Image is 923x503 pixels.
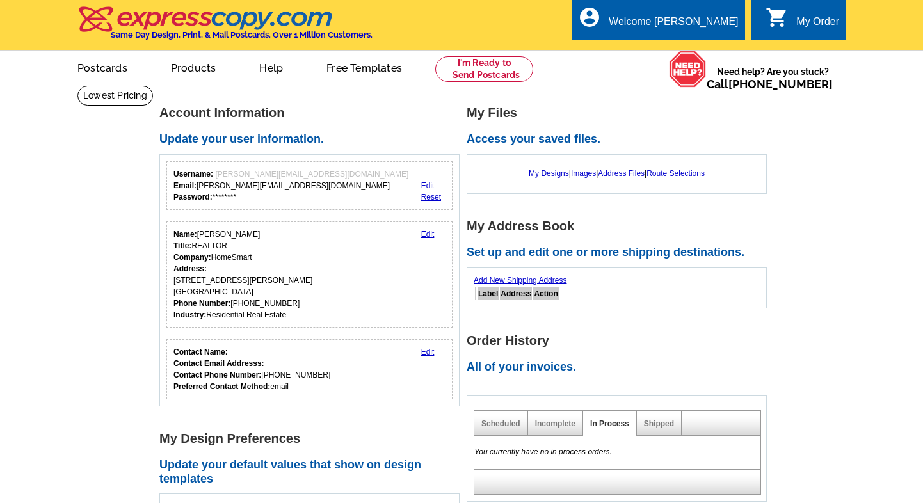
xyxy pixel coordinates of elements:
[609,16,738,34] div: Welcome [PERSON_NAME]
[159,132,467,147] h2: Update your user information.
[421,193,441,202] a: Reset
[766,14,839,30] a: shopping_cart My Order
[571,169,596,178] a: Images
[173,310,206,319] strong: Industry:
[467,246,774,260] h2: Set up and edit one or more shipping destinations.
[159,432,467,445] h1: My Design Preferences
[173,241,191,250] strong: Title:
[173,181,197,190] strong: Email:
[669,51,707,88] img: help
[173,168,408,203] div: [PERSON_NAME][EMAIL_ADDRESS][DOMAIN_NAME] ********
[57,52,148,82] a: Postcards
[578,6,601,29] i: account_circle
[467,132,774,147] h2: Access your saved files.
[173,299,230,308] strong: Phone Number:
[173,371,261,379] strong: Contact Phone Number:
[173,230,197,239] strong: Name:
[306,52,422,82] a: Free Templates
[467,334,774,347] h1: Order History
[173,170,213,179] strong: Username:
[646,169,705,178] a: Route Selections
[478,287,499,300] th: Label
[173,253,211,262] strong: Company:
[173,359,264,368] strong: Contact Email Addresss:
[215,170,408,179] span: [PERSON_NAME][EMAIL_ADDRESS][DOMAIN_NAME]
[77,15,373,40] a: Same Day Design, Print, & Mail Postcards. Over 1 Million Customers.
[766,6,789,29] i: shopping_cart
[173,193,213,202] strong: Password:
[173,346,330,392] div: [PHONE_NUMBER] email
[467,106,774,120] h1: My Files
[644,419,674,428] a: Shipped
[166,161,453,210] div: Your login information.
[707,65,839,91] span: Need help? Are you stuck?
[159,106,467,120] h1: Account Information
[533,287,558,300] th: Action
[173,264,207,273] strong: Address:
[500,287,532,300] th: Address
[481,419,520,428] a: Scheduled
[421,181,435,190] a: Edit
[421,230,435,239] a: Edit
[166,221,453,328] div: Your personal details.
[474,276,566,285] a: Add New Shipping Address
[467,220,774,233] h1: My Address Book
[150,52,237,82] a: Products
[166,339,453,399] div: Who should we contact regarding order issues?
[173,347,228,356] strong: Contact Name:
[796,16,839,34] div: My Order
[707,77,833,91] span: Call
[239,52,303,82] a: Help
[728,77,833,91] a: [PHONE_NUMBER]
[529,169,569,178] a: My Designs
[474,447,612,456] em: You currently have no in process orders.
[111,30,373,40] h4: Same Day Design, Print, & Mail Postcards. Over 1 Million Customers.
[590,419,629,428] a: In Process
[535,419,575,428] a: Incomplete
[598,169,645,178] a: Address Files
[467,360,774,374] h2: All of your invoices.
[173,382,270,391] strong: Preferred Contact Method:
[173,228,312,321] div: [PERSON_NAME] REALTOR HomeSmart [STREET_ADDRESS][PERSON_NAME] [GEOGRAPHIC_DATA] [PHONE_NUMBER] Re...
[474,161,760,186] div: | | |
[421,347,435,356] a: Edit
[159,458,467,486] h2: Update your default values that show on design templates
